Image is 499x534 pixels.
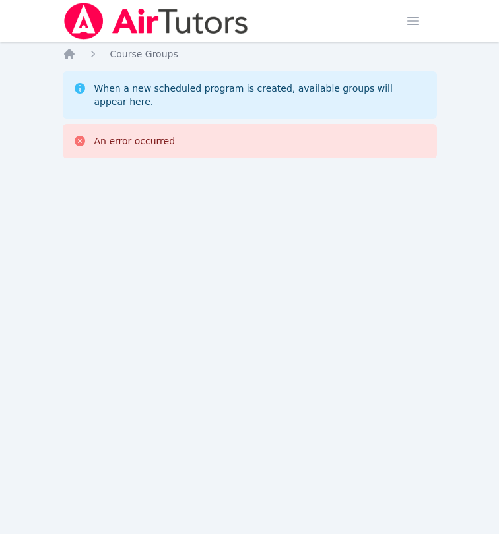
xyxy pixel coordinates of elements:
[110,47,178,61] a: Course Groups
[94,134,176,148] div: An error occurred
[63,3,249,40] img: Air Tutors
[94,82,426,108] div: When a new scheduled program is created, available groups will appear here.
[110,49,178,59] span: Course Groups
[63,47,437,61] nav: Breadcrumb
